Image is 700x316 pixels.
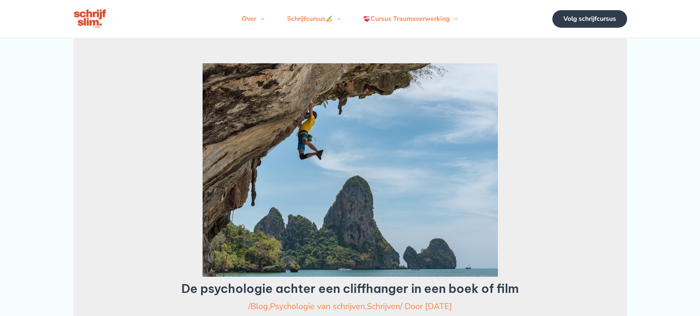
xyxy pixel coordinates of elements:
[326,16,332,22] img: ✍️
[425,301,452,312] a: [DATE]
[73,8,108,30] img: schrijfcursus schrijfslim academy
[231,5,275,33] a: OverMenu schakelen
[367,301,400,312] a: Schrijven
[352,5,469,33] a: Cursus TraumaverwerkingMenu schakelen
[364,16,370,22] img: ❤️‍🩹
[108,300,593,312] div: / / Door
[333,5,341,33] span: Menu schakelen
[108,281,593,296] h1: De psychologie achter een cliffhanger in een boek of film
[231,5,469,33] nav: Navigatie op de site: Menu
[270,301,365,312] a: Psychologie van schrijven
[251,301,400,312] span: , ,
[256,5,264,33] span: Menu schakelen
[449,5,458,33] span: Menu schakelen
[203,63,498,277] img: wat is de psychologie achter een cliffhanger in je boek
[552,10,627,28] a: Volg schrijfcursus
[276,5,352,33] a: SchrijfcursusMenu schakelen
[251,301,268,312] a: Blog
